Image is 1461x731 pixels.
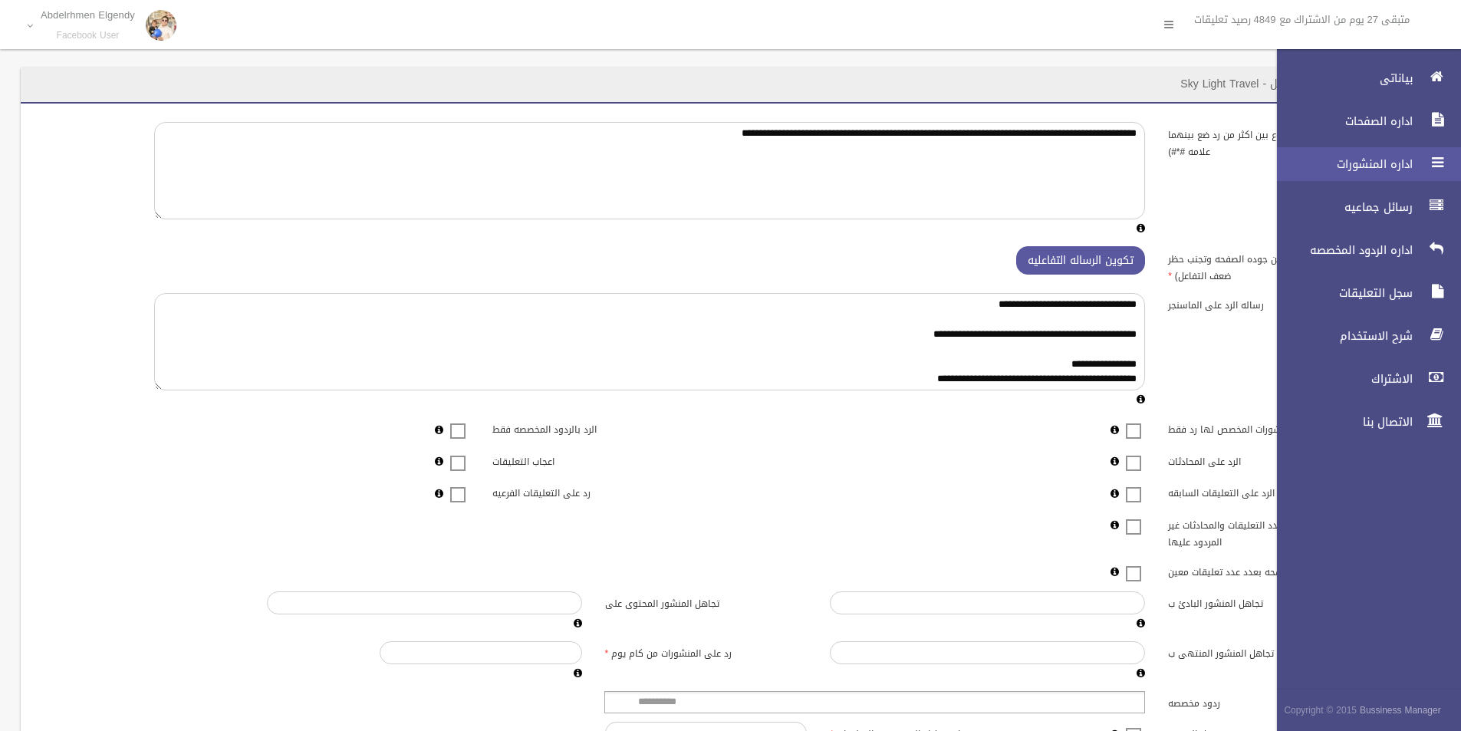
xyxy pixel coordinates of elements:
span: سجل التعليقات [1264,285,1417,301]
label: تجاهل المنشور البادئ ب [1157,591,1382,613]
p: Abdelrhmen Elgendy [41,9,135,21]
label: الرد على المنشورات المخصص لها رد فقط [1157,417,1382,439]
span: الاتصال بنا [1264,414,1417,430]
label: رساله v (افضل لتحسين جوده الصفحه وتجنب حظر ضعف التفاعل) [1157,246,1382,285]
label: تجاهل المنشور المنتهى ب [1157,641,1382,663]
span: اداره الردود المخصصه [1264,242,1417,258]
a: الاشتراك [1264,362,1461,396]
span: شرح الاستخدام [1264,328,1417,344]
label: اعجاب التعليقات [481,449,706,470]
span: الاشتراك [1264,371,1417,387]
span: Copyright © 2015 [1284,702,1357,719]
label: ارسال تقرير يومى بعدد التعليقات والمحادثات غير المردود عليها [1157,512,1382,551]
small: Facebook User [41,30,135,41]
button: تكوين الرساله التفاعليه [1016,246,1145,275]
label: رساله الرد على الماسنجر [1157,293,1382,314]
a: بياناتى [1264,61,1461,95]
label: الرد على المحادثات [1157,449,1382,470]
label: ردود مخصصه [1157,691,1382,713]
span: رسائل جماعيه [1264,199,1417,215]
label: ايقاف تفعيل الصفحه بعدد عدد تعليقات معين [1157,559,1382,581]
label: تجاهل المنشور المحتوى على [594,591,819,613]
a: شرح الاستخدام [1264,319,1461,353]
a: رسائل جماعيه [1264,190,1461,224]
a: اداره الصفحات [1264,104,1461,138]
span: اداره المنشورات [1264,156,1417,172]
label: الرد على التعليق (للتنوع بين اكثر من رد ضع بينهما علامه #*#) [1157,122,1382,160]
strong: Bussiness Manager [1360,702,1441,719]
header: اداره الصفحات / تعديل - Sky Light Travel [1162,69,1391,99]
a: سجل التعليقات [1264,276,1461,310]
a: اداره المنشورات [1264,147,1461,181]
label: الرد على التعليقات السابقه [1157,481,1382,502]
label: رد على المنشورات من كام يوم [594,641,819,663]
a: الاتصال بنا [1264,405,1461,439]
span: بياناتى [1264,71,1417,86]
a: اداره الردود المخصصه [1264,233,1461,267]
label: الرد بالردود المخصصه فقط [481,417,706,439]
label: رد على التعليقات الفرعيه [481,481,706,502]
span: اداره الصفحات [1264,114,1417,129]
